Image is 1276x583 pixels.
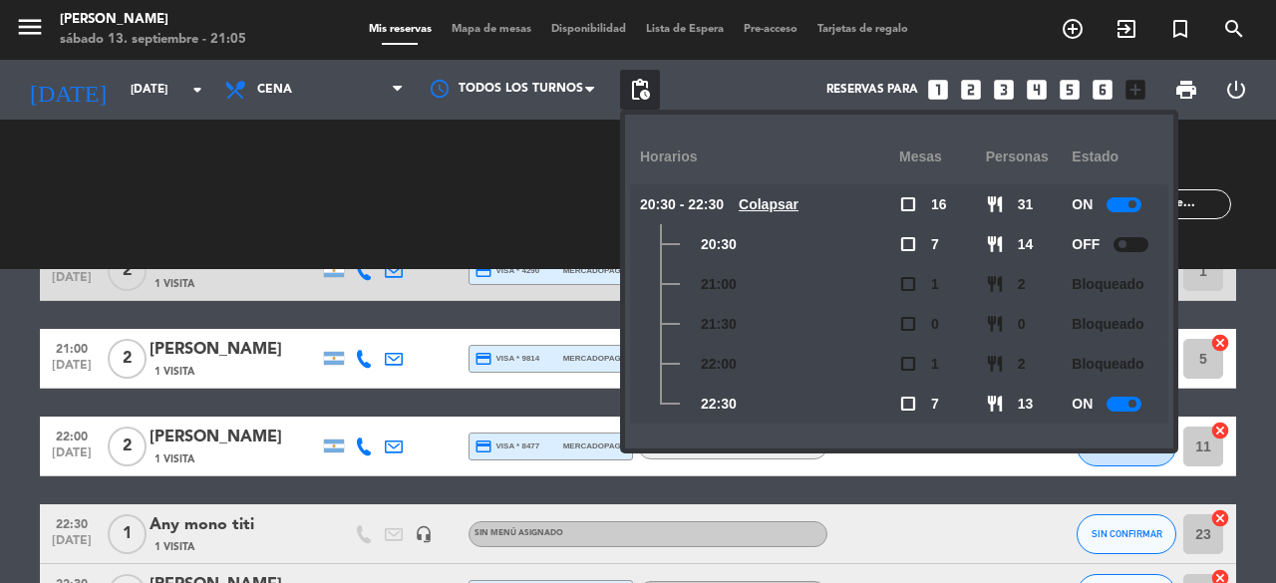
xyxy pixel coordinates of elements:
[1168,17,1192,41] i: turned_in_not
[475,529,563,537] span: Sin menú asignado
[257,83,292,97] span: Cena
[155,539,194,555] span: 1 Visita
[563,264,627,277] span: mercadopago
[15,68,121,112] i: [DATE]
[47,424,97,446] span: 22:00
[899,395,917,413] span: check_box_outline_blank
[931,313,939,336] span: 0
[150,512,319,538] div: Any mono titi
[1210,333,1230,353] i: cancel
[15,12,45,49] button: menu
[475,437,539,455] span: visa * 8477
[47,534,97,557] span: [DATE]
[1174,78,1198,102] span: print
[701,233,737,256] span: 20:30
[108,427,147,466] span: 2
[1018,193,1034,216] span: 31
[1018,233,1034,256] span: 14
[701,313,737,336] span: 21:30
[60,30,246,50] div: sábado 13. septiembre - 21:05
[899,195,917,213] span: check_box_outline_blank
[150,425,319,450] div: [PERSON_NAME]
[563,352,627,365] span: mercadopago
[734,24,807,35] span: Pre-acceso
[1090,77,1116,103] i: looks_6
[899,235,917,253] span: check_box_outline_blank
[986,275,1004,293] span: restaurant
[47,446,97,469] span: [DATE]
[701,273,737,296] span: 21:00
[155,451,194,467] span: 1 Visita
[155,276,194,292] span: 1 Visita
[640,130,899,184] div: Horarios
[958,77,984,103] i: looks_two
[359,24,442,35] span: Mis reservas
[1077,514,1176,554] button: SIN CONFIRMAR
[701,393,737,416] span: 22:30
[442,24,541,35] span: Mapa de mesas
[636,24,734,35] span: Lista de Espera
[1057,77,1083,103] i: looks_5
[415,525,433,543] i: headset_mic
[931,233,939,256] span: 7
[108,339,147,379] span: 2
[1224,78,1248,102] i: power_settings_new
[108,514,147,554] span: 1
[1122,77,1148,103] i: add_box
[986,195,1004,213] span: restaurant
[563,439,627,452] span: mercadopago
[1061,17,1085,41] i: add_circle_outline
[986,235,1004,253] span: restaurant
[475,262,492,280] i: credit_card
[991,77,1017,103] i: looks_3
[899,355,917,373] span: check_box_outline_blank
[541,24,636,35] span: Disponibilidad
[1072,273,1143,296] span: Bloqueado
[986,315,1004,333] span: restaurant
[931,393,939,416] span: 7
[826,83,918,97] span: Reservas para
[1024,77,1050,103] i: looks_4
[1092,528,1162,539] span: SIN CONFIRMAR
[1210,508,1230,528] i: cancel
[1072,233,1100,256] span: OFF
[1072,353,1143,376] span: Bloqueado
[701,353,737,376] span: 22:00
[1211,60,1261,120] div: LOG OUT
[1018,313,1026,336] span: 0
[1222,17,1246,41] i: search
[155,364,194,380] span: 1 Visita
[47,336,97,359] span: 21:00
[475,350,492,368] i: credit_card
[108,251,147,291] span: 2
[475,262,539,280] span: visa * 4290
[1072,193,1093,216] span: ON
[640,193,724,216] span: 20:30 - 22:30
[15,12,45,42] i: menu
[899,315,917,333] span: check_box_outline_blank
[1072,130,1158,184] div: Estado
[1018,353,1026,376] span: 2
[1115,17,1138,41] i: exit_to_app
[475,350,539,368] span: visa * 9814
[47,359,97,382] span: [DATE]
[931,193,947,216] span: 16
[931,353,939,376] span: 1
[628,78,652,102] span: pending_actions
[925,77,951,103] i: looks_one
[986,355,1004,373] span: restaurant
[899,130,986,184] div: Mesas
[807,24,918,35] span: Tarjetas de regalo
[150,337,319,363] div: [PERSON_NAME]
[986,130,1073,184] div: personas
[1072,393,1093,416] span: ON
[1210,421,1230,440] i: cancel
[1072,313,1143,336] span: Bloqueado
[1018,393,1034,416] span: 13
[931,273,939,296] span: 1
[739,196,798,212] u: Colapsar
[986,395,1004,413] span: restaurant
[1018,273,1026,296] span: 2
[899,275,917,293] span: check_box_outline_blank
[185,78,209,102] i: arrow_drop_down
